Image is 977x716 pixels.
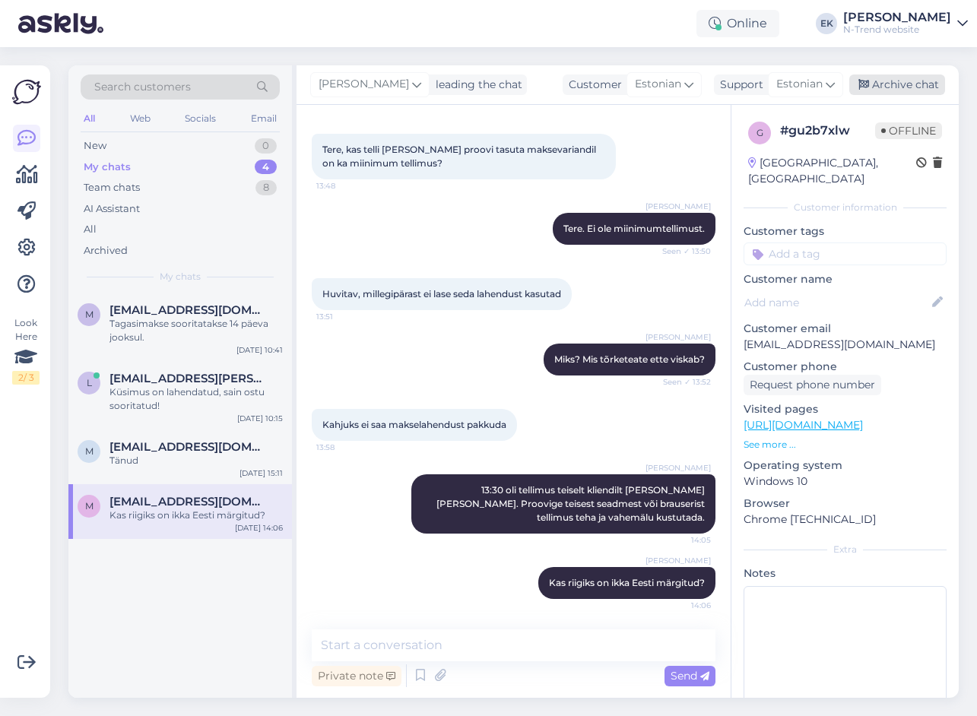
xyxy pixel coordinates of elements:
div: Customer [563,77,622,93]
div: EK [816,13,837,34]
p: Chrome [TECHNICAL_ID] [744,512,947,527]
p: Customer name [744,271,947,287]
p: Customer email [744,321,947,337]
p: [EMAIL_ADDRESS][DOMAIN_NAME] [744,337,947,353]
span: maris.magedi@gmail.com [109,303,268,317]
span: g [757,127,763,138]
div: Team chats [84,180,140,195]
div: Customer information [744,201,947,214]
p: Operating system [744,458,947,474]
div: Online [696,10,779,37]
span: Tere. Ei ole miinimumtellimust. [563,223,705,234]
div: [DATE] 10:15 [237,413,283,424]
div: 4 [255,160,277,175]
div: Kas riigiks on ikka Eesti märgitud? [109,508,283,522]
span: [PERSON_NAME] [319,76,409,93]
a: [PERSON_NAME]N-Trend website [843,11,968,36]
span: m [85,309,94,320]
a: [URL][DOMAIN_NAME] [744,418,863,432]
input: Add a tag [744,242,947,265]
span: [PERSON_NAME] [646,555,711,566]
div: Look Here [12,316,40,385]
span: l [87,377,92,388]
span: Estonian [635,76,681,93]
p: Customer phone [744,359,947,375]
span: merliis.kustmann@gmail.com [109,440,268,454]
div: Request phone number [744,375,881,395]
div: [DATE] 14:06 [235,522,283,534]
span: Huvitav, millegipärast ei lase seda lahendust kasutad [322,288,561,299]
span: 13:30 oli tellimus teiselt kliendilt [PERSON_NAME] [PERSON_NAME]. Proovige teisest seadmest või b... [436,484,707,523]
div: Private note [312,666,401,686]
span: Search customers [94,79,191,95]
div: [DATE] 15:11 [239,467,283,479]
span: Offline [875,122,942,139]
span: Seen ✓ 13:52 [654,376,711,388]
input: Add name [744,294,929,311]
div: leading the chat [430,77,522,93]
div: Archive chat [849,74,945,95]
div: Küsimus on lahendatud, sain ostu sooritatud! [109,385,283,413]
div: N-Trend website [843,24,951,36]
span: Miks? Mis tõrketeate ette viskab? [554,353,705,365]
div: 0 [255,138,277,154]
div: Tagasimakse sooritatakse 14 päeva jooksul. [109,317,283,344]
div: # gu2b7xlw [780,122,875,140]
div: Email [248,109,280,128]
span: Seen ✓ 13:50 [654,246,711,257]
div: Web [127,109,154,128]
span: Tere, kas telli [PERSON_NAME] proovi tasuta maksevariandil on ka miinimum tellimus? [322,144,598,169]
p: Browser [744,496,947,512]
div: 2 / 3 [12,371,40,385]
span: Kas riigiks on ikka Eesti märgitud? [549,577,705,588]
p: See more ... [744,438,947,451]
div: [PERSON_NAME] [843,11,951,24]
div: AI Assistant [84,201,140,217]
img: Askly Logo [12,78,41,106]
span: 14:06 [654,600,711,611]
p: Windows 10 [744,474,947,489]
span: marju.saviauk@mail.ee [109,495,268,508]
span: Send [671,669,709,683]
div: Socials [182,109,219,128]
span: m [85,500,94,512]
p: Notes [744,566,947,581]
div: Archived [84,243,128,258]
div: All [81,109,98,128]
div: [GEOGRAPHIC_DATA], [GEOGRAPHIC_DATA] [748,155,916,187]
div: All [84,222,97,237]
div: Tänud [109,454,283,467]
span: lily.roop@mail.ee [109,372,268,385]
span: Estonian [776,76,823,93]
span: [PERSON_NAME] [646,331,711,343]
div: 8 [255,180,277,195]
span: 14:05 [654,534,711,546]
span: Kahjuks ei saa makselahendust pakkuda [322,419,506,430]
span: [PERSON_NAME] [646,462,711,474]
span: m [85,445,94,457]
span: [PERSON_NAME] [646,201,711,212]
span: 13:58 [316,442,373,453]
div: My chats [84,160,131,175]
div: New [84,138,106,154]
span: 13:51 [316,311,373,322]
p: Customer tags [744,223,947,239]
div: Support [714,77,763,93]
span: 13:48 [316,180,373,192]
span: My chats [160,270,201,284]
p: Visited pages [744,401,947,417]
div: Extra [744,543,947,556]
div: [DATE] 10:41 [236,344,283,356]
